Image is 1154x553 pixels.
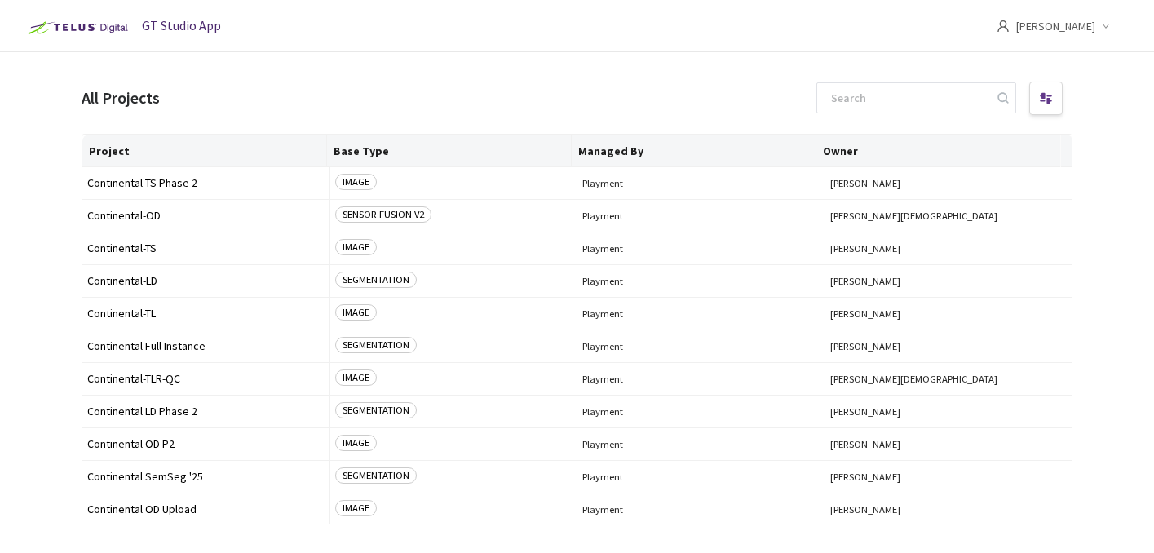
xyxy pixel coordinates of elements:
span: Continental-LD [87,275,325,287]
button: [PERSON_NAME] [830,438,1068,450]
span: IMAGE [335,369,377,386]
span: Playment [582,405,820,418]
span: Playment [582,210,820,222]
span: Continental-TL [87,307,325,320]
input: Search [821,83,995,113]
span: Continental-TS [87,242,325,254]
span: Continental SemSeg '25 [87,471,325,483]
th: Owner [816,135,1061,167]
img: Telus [20,15,133,41]
button: [PERSON_NAME][DEMOGRAPHIC_DATA] [830,373,1068,385]
span: Continental Full Instance [87,340,325,352]
button: [PERSON_NAME] [830,275,1068,287]
span: Playment [582,340,820,352]
span: IMAGE [335,174,377,190]
span: down [1102,22,1110,30]
span: IMAGE [335,435,377,451]
span: Playment [582,242,820,254]
button: [PERSON_NAME] [830,340,1068,352]
span: Playment [582,307,820,320]
span: GT Studio App [142,17,221,33]
span: SEGMENTATION [335,467,417,484]
span: SEGMENTATION [335,272,417,288]
span: Playment [582,373,820,385]
span: SEGMENTATION [335,337,417,353]
span: Playment [582,275,820,287]
span: user [997,20,1010,33]
button: [PERSON_NAME] [830,471,1068,483]
span: Playment [582,471,820,483]
th: Project [82,135,327,167]
th: Base Type [327,135,572,167]
span: Continental-OD [87,210,325,222]
button: [PERSON_NAME][DEMOGRAPHIC_DATA] [830,210,1068,222]
button: [PERSON_NAME] [830,405,1068,418]
button: [PERSON_NAME] [830,242,1068,254]
span: Continental TS Phase 2 [87,177,325,189]
span: IMAGE [335,304,377,321]
span: Playment [582,177,820,189]
th: Managed By [572,135,816,167]
button: [PERSON_NAME] [830,177,1068,189]
button: [PERSON_NAME] [830,503,1068,515]
div: All Projects [82,86,160,110]
button: [PERSON_NAME] [830,307,1068,320]
span: Continental LD Phase 2 [87,405,325,418]
span: Playment [582,438,820,450]
span: Continental-TLR-QC [87,373,325,385]
span: SEGMENTATION [335,402,417,418]
span: Continental OD P2 [87,438,325,450]
span: IMAGE [335,500,377,516]
span: Continental OD Upload [87,503,325,515]
span: SENSOR FUSION V2 [335,206,431,223]
span: IMAGE [335,239,377,255]
span: Playment [582,503,820,515]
